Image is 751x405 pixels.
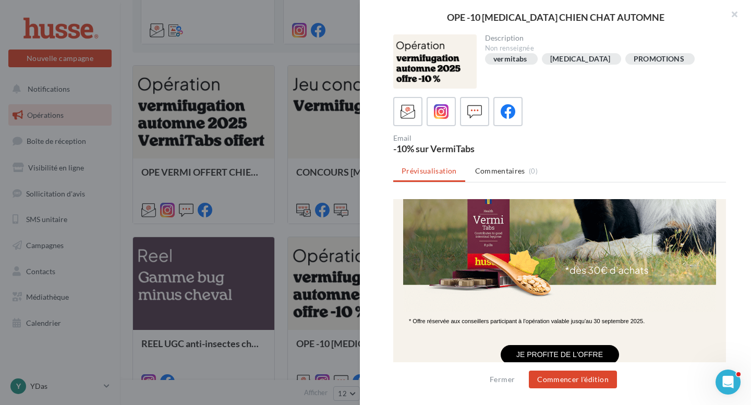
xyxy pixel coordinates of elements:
button: Commencer l'édition [529,371,617,388]
div: [MEDICAL_DATA] [550,55,611,63]
span: Commentaires [475,166,525,176]
a: JE PROFITE DE L'OFFRE [108,151,225,159]
div: Email [393,134,555,142]
div: PROMOTIONS [634,55,685,63]
div: Description [485,34,718,42]
span: * Offre réservée aux conseillers participant à l'opération valable jusqu'au 30 septembre 2025. [16,119,251,125]
div: -10% sur VermiTabs [393,144,555,153]
div: OPE -10 [MEDICAL_DATA] CHIEN CHAT AUTOMNE [377,13,734,22]
iframe: Intercom live chat [716,370,741,395]
span: (0) [529,167,538,175]
div: vermitabs [493,55,527,63]
button: Fermer [486,373,519,386]
div: Non renseignée [485,44,718,53]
